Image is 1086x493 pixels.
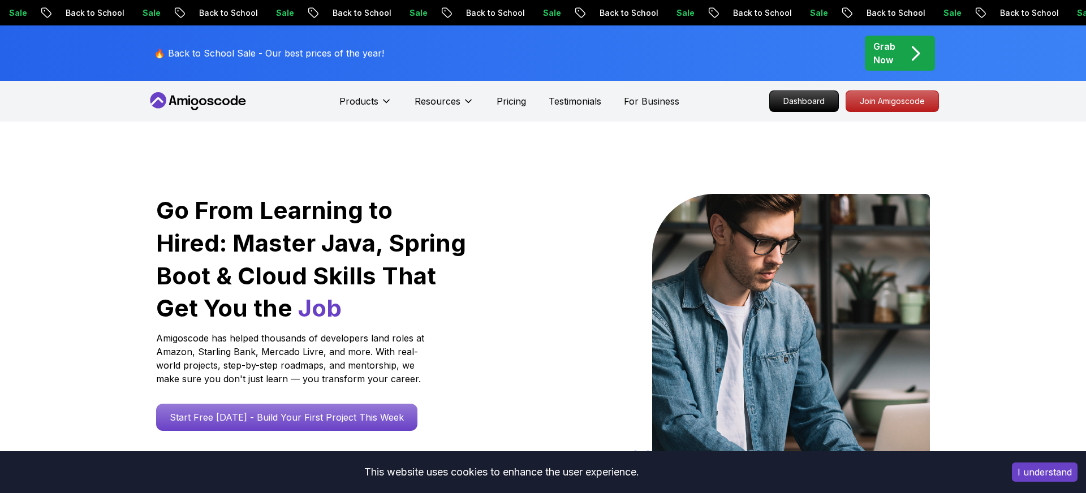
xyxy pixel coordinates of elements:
button: Resources [415,94,474,117]
p: Back to School [157,7,234,19]
p: Sale [768,7,804,19]
p: Back to School [691,7,768,19]
a: Dashboard [769,90,839,112]
p: Resources [415,94,460,108]
a: Start Free [DATE] - Build Your First Project This Week [156,404,417,431]
p: Sale [101,7,137,19]
p: Products [339,94,378,108]
p: Sale [234,7,270,19]
p: 🔥 Back to School Sale - Our best prices of the year! [154,46,384,60]
img: hero [652,194,930,485]
p: Sale [635,7,671,19]
span: Job [298,293,342,322]
p: Back to School [424,7,501,19]
p: Amigoscode has helped thousands of developers land roles at Amazon, Starling Bank, Mercado Livre,... [156,331,428,386]
p: Sale [368,7,404,19]
div: This website uses cookies to enhance the user experience. [8,460,995,485]
p: Back to School [825,7,902,19]
p: Back to School [291,7,368,19]
a: For Business [624,94,679,108]
button: Products [339,94,392,117]
p: Back to School [24,7,101,19]
a: Pricing [497,94,526,108]
h1: Go From Learning to Hired: Master Java, Spring Boot & Cloud Skills That Get You the [156,194,468,325]
p: Grab Now [873,40,895,67]
p: Join Amigoscode [846,91,938,111]
p: Back to School [958,7,1035,19]
p: Back to School [558,7,635,19]
p: Dashboard [770,91,838,111]
p: Sale [902,7,938,19]
a: Testimonials [549,94,601,108]
p: Sale [501,7,537,19]
button: Accept cookies [1012,462,1078,482]
p: Sale [1035,7,1071,19]
a: Join Amigoscode [846,90,939,112]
